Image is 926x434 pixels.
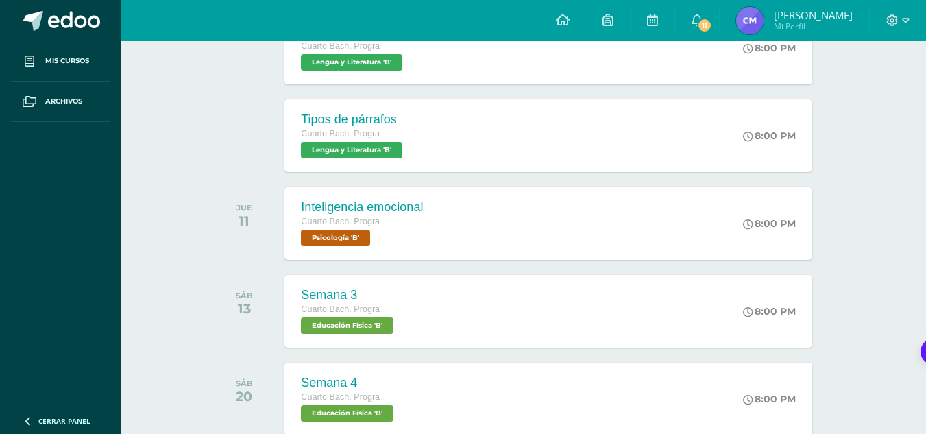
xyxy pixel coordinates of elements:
span: [PERSON_NAME] [774,8,853,22]
div: 8:00 PM [743,217,796,230]
div: JUE [236,203,252,213]
span: Psicología 'B' [301,230,370,246]
div: 13 [236,300,253,317]
div: Inteligencia emocional [301,200,423,215]
span: Cerrar panel [38,416,90,426]
span: Educación Física 'B' [301,317,393,334]
div: SÁB [236,378,253,388]
div: SÁB [236,291,253,300]
span: Cuarto Bach. Progra [301,304,380,314]
span: Lengua y Literatura 'B' [301,54,402,71]
a: Mis cursos [11,41,110,82]
div: Semana 4 [301,376,397,390]
span: Lengua y Literatura 'B' [301,142,402,158]
span: Cuarto Bach. Progra [301,129,380,138]
span: 11 [697,18,712,33]
div: Semana 3 [301,288,397,302]
span: Mis cursos [45,56,89,67]
div: 20 [236,388,253,405]
div: Tipos de párrafos [301,112,406,127]
span: Cuarto Bach. Progra [301,217,380,226]
div: 8:00 PM [743,42,796,54]
div: 11 [236,213,252,229]
span: Archivos [45,96,82,107]
span: Mi Perfil [774,21,853,32]
span: Educación Física 'B' [301,405,393,422]
div: 8:00 PM [743,393,796,405]
a: Archivos [11,82,110,122]
div: 8:00 PM [743,305,796,317]
img: 510ce0d34ab8d5e091d364e845aaf7b5.png [736,7,764,34]
div: 8:00 PM [743,130,796,142]
span: Cuarto Bach. Progra [301,392,380,402]
span: Cuarto Bach. Progra [301,41,380,51]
